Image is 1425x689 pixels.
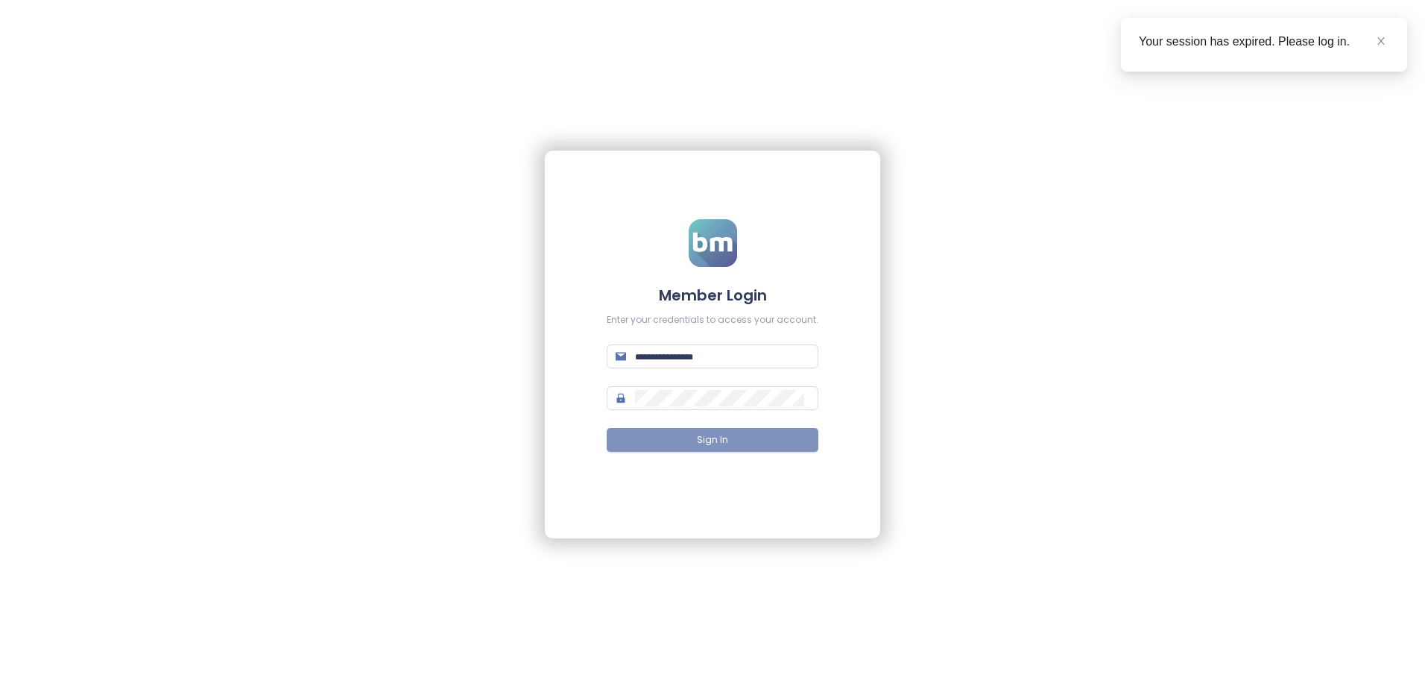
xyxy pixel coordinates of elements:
[697,433,728,447] span: Sign In
[1139,33,1389,51] div: Your session has expired. Please log in.
[616,393,626,403] span: lock
[607,285,818,306] h4: Member Login
[689,219,737,267] img: logo
[616,351,626,362] span: mail
[607,428,818,452] button: Sign In
[607,313,818,327] div: Enter your credentials to access your account.
[1376,36,1386,46] span: close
